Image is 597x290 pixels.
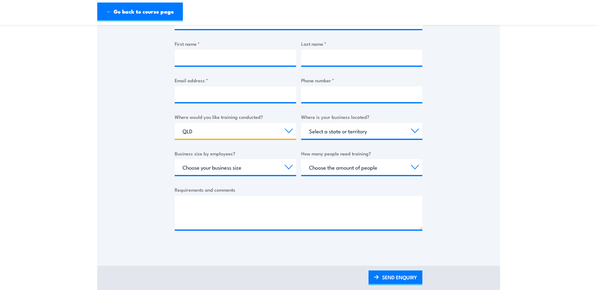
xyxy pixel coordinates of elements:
label: First name [175,40,296,47]
label: Requirements and comments [175,186,422,193]
label: Last name [301,40,423,47]
label: Email address [175,77,296,84]
label: How many people need training? [301,150,423,157]
label: Business size by employees? [175,150,296,157]
label: Where would you like training conducted? [175,113,296,120]
a: SEND ENQUIRY [369,270,422,285]
a: ← Go back to course page [97,3,183,21]
label: Where is your business located? [301,113,423,120]
label: Phone number [301,77,423,84]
